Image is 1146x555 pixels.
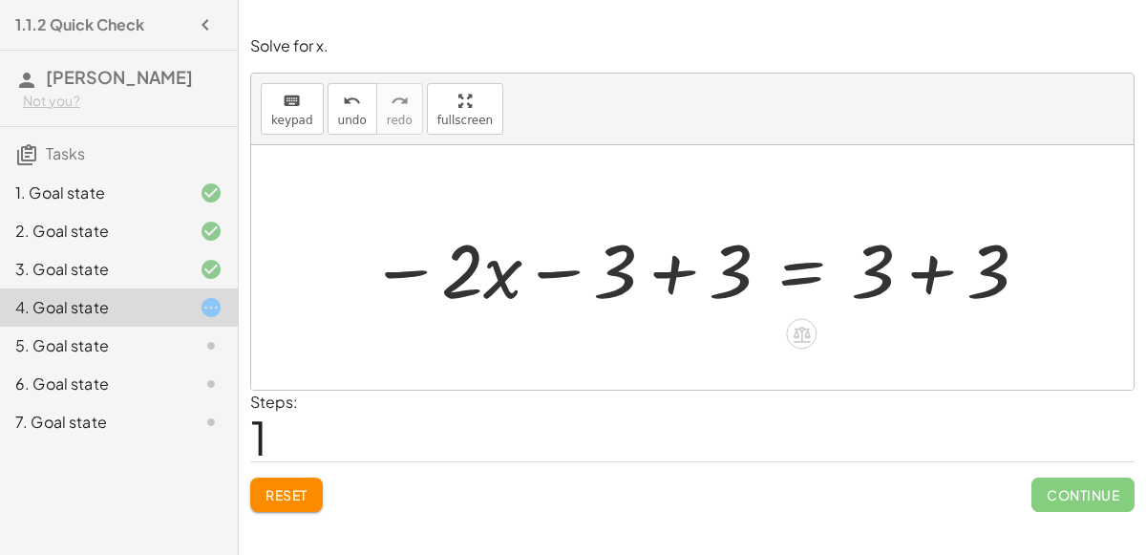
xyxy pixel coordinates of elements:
i: Task started. [200,296,223,319]
button: redoredo [376,83,423,135]
span: undo [338,114,367,127]
i: Task finished and correct. [200,220,223,243]
button: Reset [250,478,323,512]
span: redo [387,114,413,127]
i: Task finished and correct. [200,258,223,281]
i: undo [343,90,361,113]
span: [PERSON_NAME] [46,66,193,88]
div: 5. Goal state [15,334,169,357]
i: redo [391,90,409,113]
button: fullscreen [427,83,503,135]
i: Task not started. [200,334,223,357]
h4: 1.1.2 Quick Check [15,13,144,36]
button: keyboardkeypad [261,83,324,135]
p: Solve for x. [250,35,1135,57]
div: 7. Goal state [15,411,169,434]
div: 1. Goal state [15,181,169,204]
i: Task not started. [200,373,223,395]
label: Steps: [250,392,298,412]
div: 4. Goal state [15,296,169,319]
button: undoundo [328,83,377,135]
i: Task not started. [200,411,223,434]
i: keyboard [283,90,301,113]
div: Not you? [23,92,223,111]
i: Task finished and correct. [200,181,223,204]
span: 1 [250,408,267,466]
span: keypad [271,114,313,127]
div: 2. Goal state [15,220,169,243]
div: 6. Goal state [15,373,169,395]
span: fullscreen [437,114,493,127]
div: 3. Goal state [15,258,169,281]
span: Reset [265,486,308,503]
span: Tasks [46,143,85,163]
div: Apply the same math to both sides of the equation [786,319,817,350]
